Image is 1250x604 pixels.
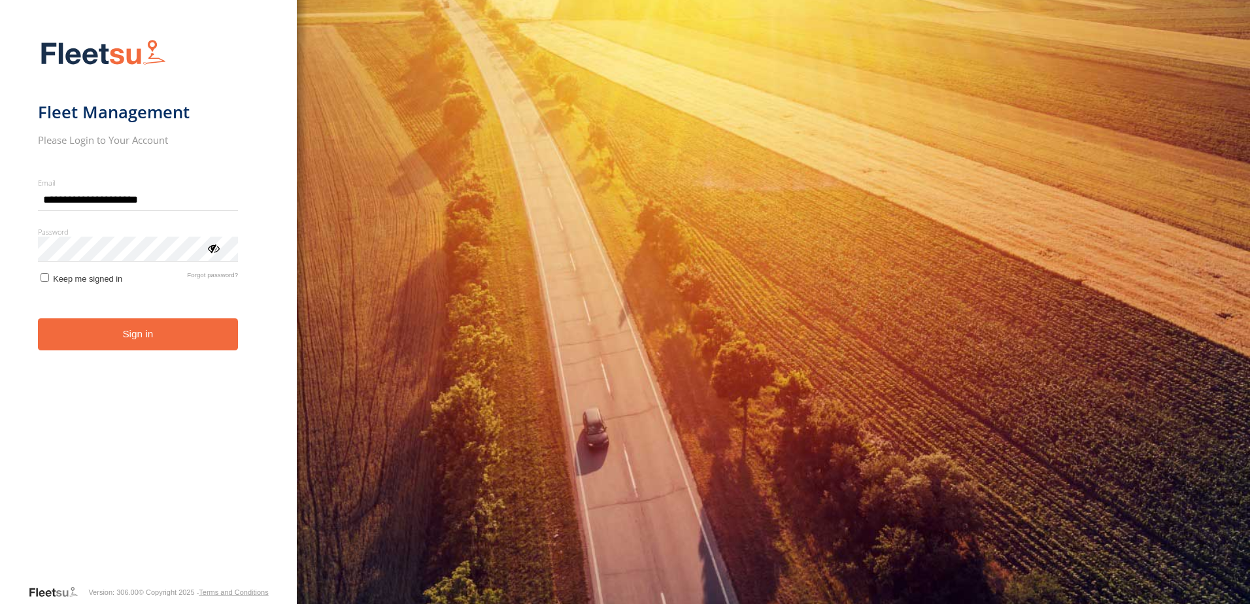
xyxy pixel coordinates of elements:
[41,273,49,282] input: Keep me signed in
[38,178,239,188] label: Email
[38,37,169,70] img: Fleetsu
[139,588,269,596] div: © Copyright 2025 -
[53,274,122,284] span: Keep me signed in
[187,271,238,284] a: Forgot password?
[199,588,268,596] a: Terms and Conditions
[207,241,220,254] div: ViewPassword
[88,588,138,596] div: Version: 306.00
[28,586,88,599] a: Visit our Website
[38,31,260,584] form: main
[38,101,239,123] h1: Fleet Management
[38,133,239,146] h2: Please Login to Your Account
[38,318,239,350] button: Sign in
[38,227,239,237] label: Password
